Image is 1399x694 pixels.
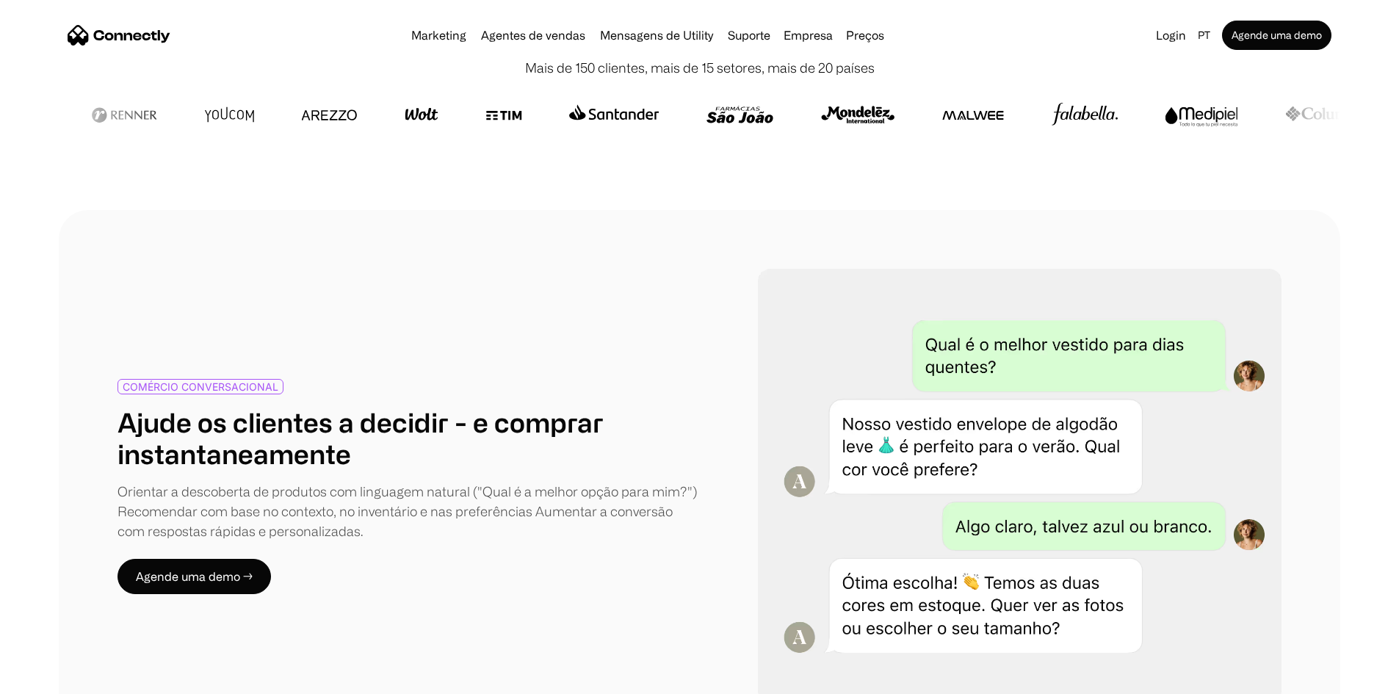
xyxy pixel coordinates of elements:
[779,25,837,46] div: Empresa
[784,25,833,46] div: Empresa
[68,24,170,46] a: home
[15,667,88,689] aside: Language selected: Português (Brasil)
[405,29,472,41] a: Marketing
[118,482,700,541] div: Orientar a descoberta de produtos com linguagem natural ("Qual é a melhor opção para mim?") Recom...
[118,406,700,469] h1: Ajude os clientes a decidir - e comprar instantaneamente
[123,381,278,392] div: COMÉRCIO CONVERSACIONAL
[475,29,591,41] a: Agentes de vendas
[1192,25,1219,46] div: pt
[1222,21,1331,50] a: Agende uma demo
[118,559,271,594] a: Agende uma demo →
[840,29,890,41] a: Preços
[525,58,875,78] div: Mais de 150 clientes, mais de 15 setores, mais de 20 países
[29,668,88,689] ul: Language list
[1198,25,1210,46] div: pt
[1150,25,1192,46] a: Login
[722,29,776,41] a: Suporte
[594,29,719,41] a: Mensagens de Utility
